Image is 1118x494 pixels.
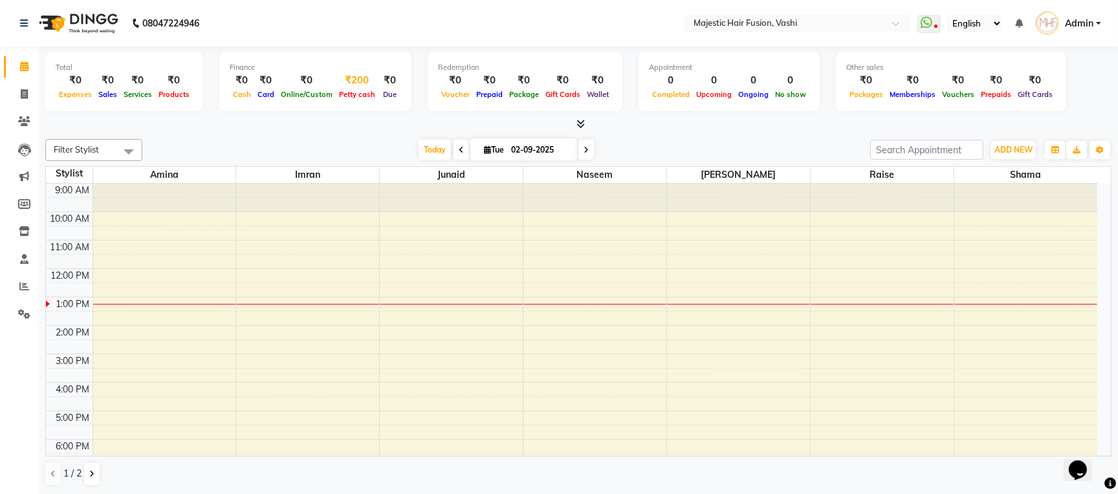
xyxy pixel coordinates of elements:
[542,73,584,88] div: ₹0
[230,90,254,99] span: Cash
[886,90,939,99] span: Memberships
[438,90,473,99] span: Voucher
[33,5,122,41] img: logo
[811,167,954,183] span: Raise
[54,297,93,311] div: 1:00 PM
[120,90,155,99] span: Services
[542,90,584,99] span: Gift Cards
[54,411,93,425] div: 5:00 PM
[230,62,401,73] div: Finance
[380,167,523,183] span: Junaid
[870,140,983,160] input: Search Appointment
[473,73,506,88] div: ₹0
[95,90,120,99] span: Sales
[735,73,772,88] div: 0
[1014,90,1056,99] span: Gift Cards
[1036,12,1058,34] img: Admin
[506,90,542,99] span: Package
[1064,442,1105,481] iframe: chat widget
[56,73,95,88] div: ₹0
[254,90,278,99] span: Card
[693,73,735,88] div: 0
[54,383,93,396] div: 4:00 PM
[155,73,193,88] div: ₹0
[54,144,99,155] span: Filter Stylist
[142,5,199,41] b: 08047224946
[378,73,401,88] div: ₹0
[523,167,666,183] span: Naseem
[54,326,93,339] div: 2:00 PM
[978,90,1014,99] span: Prepaids
[278,90,336,99] span: Online/Custom
[991,141,1036,159] button: ADD NEW
[978,73,1014,88] div: ₹0
[846,73,886,88] div: ₹0
[772,90,809,99] span: No show
[1014,73,1056,88] div: ₹0
[772,73,809,88] div: 0
[236,167,379,183] span: Imran
[419,140,451,160] span: Today
[254,73,278,88] div: ₹0
[46,167,93,180] div: Stylist
[56,90,95,99] span: Expenses
[278,73,336,88] div: ₹0
[481,145,507,155] span: Tue
[994,145,1033,155] span: ADD NEW
[438,62,612,73] div: Redemption
[954,167,1097,183] span: Shama
[56,62,193,73] div: Total
[54,440,93,453] div: 6:00 PM
[649,73,693,88] div: 0
[1065,17,1093,30] span: Admin
[438,73,473,88] div: ₹0
[95,73,120,88] div: ₹0
[380,90,400,99] span: Due
[584,90,612,99] span: Wallet
[336,90,378,99] span: Petty cash
[155,90,193,99] span: Products
[53,184,93,197] div: 9:00 AM
[649,62,809,73] div: Appointment
[649,90,693,99] span: Completed
[886,73,939,88] div: ₹0
[63,467,82,480] span: 1 / 2
[120,73,155,88] div: ₹0
[507,140,572,160] input: 2025-09-02
[48,212,93,226] div: 10:00 AM
[735,90,772,99] span: Ongoing
[584,73,612,88] div: ₹0
[48,241,93,254] div: 11:00 AM
[846,62,1056,73] div: Other sales
[49,269,93,283] div: 12:00 PM
[939,73,978,88] div: ₹0
[336,73,378,88] div: ₹200
[667,167,810,183] span: [PERSON_NAME]
[693,90,735,99] span: Upcoming
[506,73,542,88] div: ₹0
[93,167,236,183] span: Amina
[54,354,93,368] div: 3:00 PM
[846,90,886,99] span: Packages
[230,73,254,88] div: ₹0
[939,90,978,99] span: Vouchers
[473,90,506,99] span: Prepaid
